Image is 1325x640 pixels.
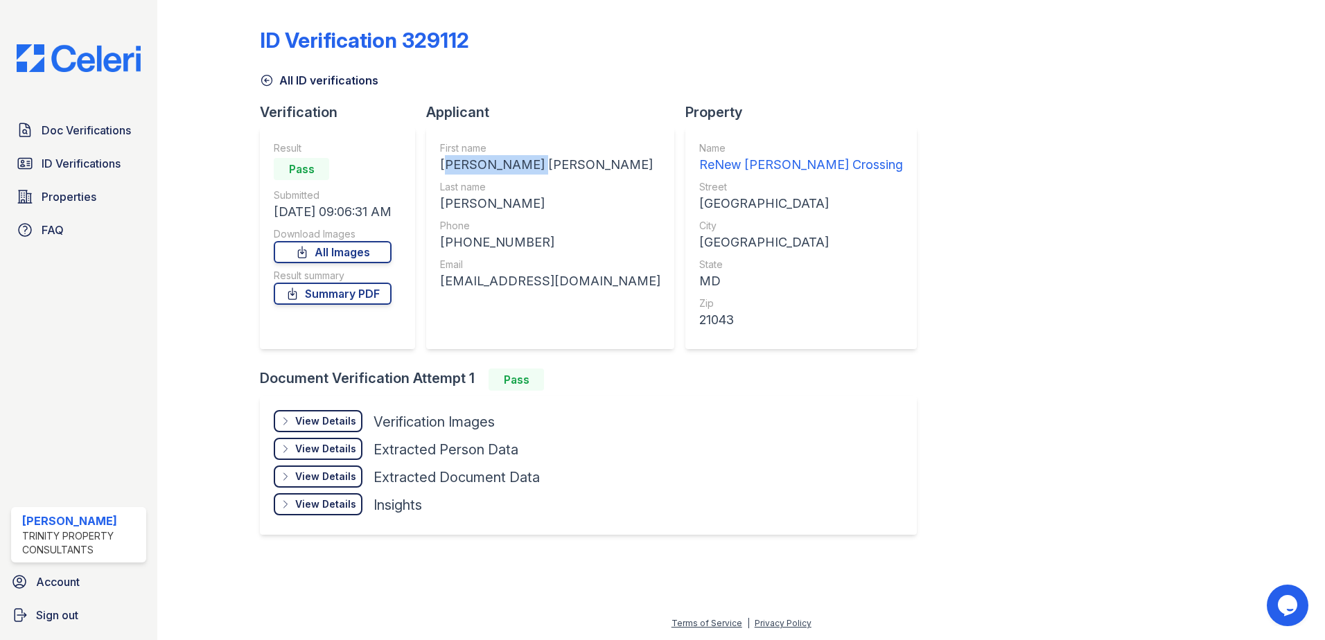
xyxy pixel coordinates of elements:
div: [PERSON_NAME] [22,513,141,529]
a: All Images [274,241,392,263]
div: Phone [440,219,660,233]
a: Doc Verifications [11,116,146,144]
span: Account [36,574,80,590]
div: Submitted [274,188,392,202]
a: Summary PDF [274,283,392,305]
div: State [699,258,903,272]
span: Doc Verifications [42,122,131,139]
a: ID Verifications [11,150,146,177]
div: [PERSON_NAME] [440,194,660,213]
img: CE_Logo_Blue-a8612792a0a2168367f1c8372b55b34899dd931a85d93a1a3d3e32e68fde9ad4.png [6,44,152,72]
div: Insights [374,495,422,515]
div: View Details [295,414,356,428]
div: City [699,219,903,233]
div: Street [699,180,903,194]
div: Result summary [274,269,392,283]
a: Sign out [6,601,152,629]
div: Applicant [426,103,685,122]
div: Trinity Property Consultants [22,529,141,557]
div: Verification [260,103,426,122]
div: Extracted Document Data [374,468,540,487]
a: FAQ [11,216,146,244]
iframe: chat widget [1267,585,1311,626]
div: Document Verification Attempt 1 [260,368,928,391]
a: Privacy Policy [755,618,811,628]
a: Properties [11,183,146,211]
div: View Details [295,470,356,483]
div: Property [685,103,928,122]
div: [EMAIL_ADDRESS][DOMAIN_NAME] [440,272,660,291]
div: ID Verification 329112 [260,28,469,53]
div: Verification Images [374,412,495,432]
div: View Details [295,497,356,511]
div: [DATE] 09:06:31 AM [274,202,392,222]
div: Zip [699,296,903,310]
span: Sign out [36,607,78,623]
div: [PERSON_NAME] [PERSON_NAME] [440,155,660,175]
div: Extracted Person Data [374,440,518,459]
div: MD [699,272,903,291]
a: Account [6,568,152,596]
a: Name ReNew [PERSON_NAME] Crossing [699,141,903,175]
span: FAQ [42,222,64,238]
a: Terms of Service [672,618,742,628]
div: View Details [295,442,356,456]
div: Last name [440,180,660,194]
div: ReNew [PERSON_NAME] Crossing [699,155,903,175]
span: ID Verifications [42,155,121,172]
a: All ID verifications [260,72,378,89]
div: | [747,618,750,628]
div: Pass [274,158,329,180]
div: [GEOGRAPHIC_DATA] [699,194,903,213]
div: 21043 [699,310,903,330]
div: [GEOGRAPHIC_DATA] [699,233,903,252]
div: [PHONE_NUMBER] [440,233,660,252]
div: Name [699,141,903,155]
span: Properties [42,188,96,205]
div: Pass [489,368,544,391]
div: Email [440,258,660,272]
div: Download Images [274,227,392,241]
div: First name [440,141,660,155]
div: Result [274,141,392,155]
